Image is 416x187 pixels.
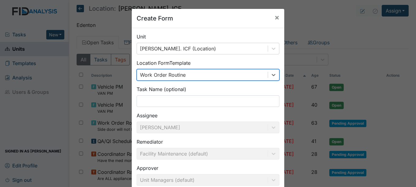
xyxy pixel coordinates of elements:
[137,86,186,93] label: Task Name (optional)
[137,112,157,119] label: Assignee
[137,138,163,145] label: Remediator
[140,71,186,79] div: Work Order Routine
[137,33,146,40] label: Unit
[137,164,158,172] label: Approver
[140,45,216,52] div: [PERSON_NAME]. ICF (Location)
[137,14,173,23] h5: Create Form
[270,9,284,26] button: Close
[274,13,279,22] span: ×
[137,59,191,67] label: Location Form Template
